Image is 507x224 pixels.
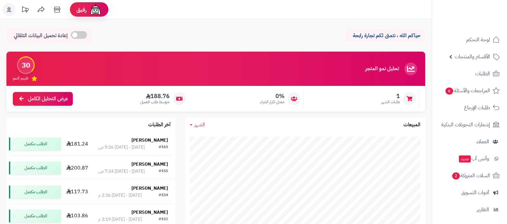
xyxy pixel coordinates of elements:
[381,93,400,100] span: 1
[381,99,400,105] span: طلبات الشهر
[9,162,61,174] div: الطلب مكتمل
[13,92,73,106] a: عرض التحليل الكامل
[455,52,490,61] span: الأقسام والمنتجات
[463,17,501,31] img: logo-2.png
[159,168,168,175] div: #155
[445,87,453,95] span: 6
[260,99,284,105] span: معدل تكرار الشراء
[436,202,503,217] a: التقارير
[131,137,168,144] strong: [PERSON_NAME]
[452,172,460,179] span: 2
[140,93,170,100] span: 188.76
[98,144,145,151] div: [DATE] - [DATE] 9:26 ص
[436,83,503,98] a: المراجعات والأسئلة6
[436,117,503,132] a: إشعارات التحويلات البنكية
[475,69,490,78] span: الطلبات
[459,155,471,162] span: جديد
[14,32,68,39] span: إعادة تحميل البيانات التلقائي
[17,3,33,18] a: تحديثات المنصة
[436,66,503,81] a: الطلبات
[441,120,490,129] span: إشعارات التحويلات البنكية
[466,35,490,44] span: لوحة التحكم
[350,32,420,39] p: حياكم الله ، نتمنى لكم تجارة رابحة
[89,3,102,16] img: ai-face.png
[403,122,420,128] h3: المبيعات
[445,86,490,95] span: المراجعات والأسئلة
[131,161,168,168] strong: [PERSON_NAME]
[436,32,503,47] a: لوحة التحكم
[159,216,168,223] div: #152
[365,66,399,72] h3: تحليل نمو المتجر
[464,103,490,112] span: طلبات الإرجاع
[260,93,284,100] span: 0%
[452,171,490,180] span: السلات المتروكة
[436,151,503,166] a: وآتس آبجديد
[140,99,170,105] span: متوسط طلب العميل
[159,192,168,199] div: #154
[98,216,142,223] div: [DATE] - [DATE] 2:19 م
[9,137,61,150] div: الطلب مكتمل
[477,137,489,146] span: العملاء
[159,144,168,151] div: #161
[477,205,489,214] span: التقارير
[436,185,503,200] a: أدوات التسويق
[436,100,503,115] a: طلبات الإرجاع
[63,156,91,180] td: 200.87
[148,122,171,128] h3: آخر الطلبات
[98,192,142,199] div: [DATE] - [DATE] 2:36 م
[458,154,489,163] span: وآتس آب
[76,6,87,13] span: رفيق
[98,168,145,175] div: [DATE] - [DATE] 7:24 ص
[13,76,28,81] span: تقييم النمو
[131,209,168,216] strong: [PERSON_NAME]
[63,180,91,204] td: 117.73
[9,210,61,222] div: الطلب مكتمل
[461,188,489,197] span: أدوات التسويق
[131,185,168,192] strong: [PERSON_NAME]
[436,134,503,149] a: العملاء
[9,186,61,198] div: الطلب مكتمل
[28,95,68,103] span: عرض التحليل الكامل
[190,121,205,129] a: الشهر
[436,168,503,183] a: السلات المتروكة2
[63,132,91,156] td: 181.24
[194,121,205,129] span: الشهر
